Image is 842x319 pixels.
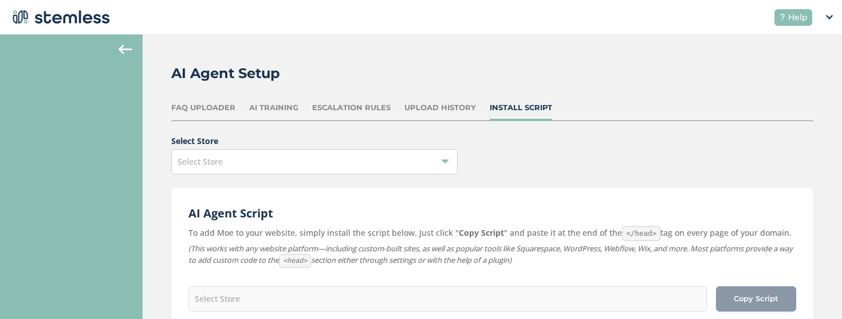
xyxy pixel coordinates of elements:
[9,6,110,29] img: logo-dark-0685b13c.svg
[171,135,813,147] label: Select Store
[826,15,833,20] img: icon_down-arrow-small-66adaf34.svg
[119,45,132,54] img: icon-arrow-back-accent-c549486e.svg
[178,156,223,167] span: Select Store
[459,227,504,238] strong: Copy Script
[279,254,311,268] code: <head>
[788,11,808,24] span: Help
[404,102,476,114] div: Upload History
[622,226,660,241] code: </head>
[188,243,796,268] label: (This works with any website platform—including custom-built sites, as well as popular tools like...
[249,102,298,114] div: AI Training
[188,226,796,241] label: To add Moe to your website, simply install the script below. Just click " " and paste it at the e...
[188,205,796,221] h2: AI Agent Script
[490,102,552,114] div: Install Script
[312,102,391,114] div: Escalation Rules
[785,264,842,319] iframe: Chat Widget
[171,102,235,114] div: FAQ Uploader
[171,63,280,84] h2: AI Agent Setup
[779,14,786,21] img: icon-help-white-03924b79.svg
